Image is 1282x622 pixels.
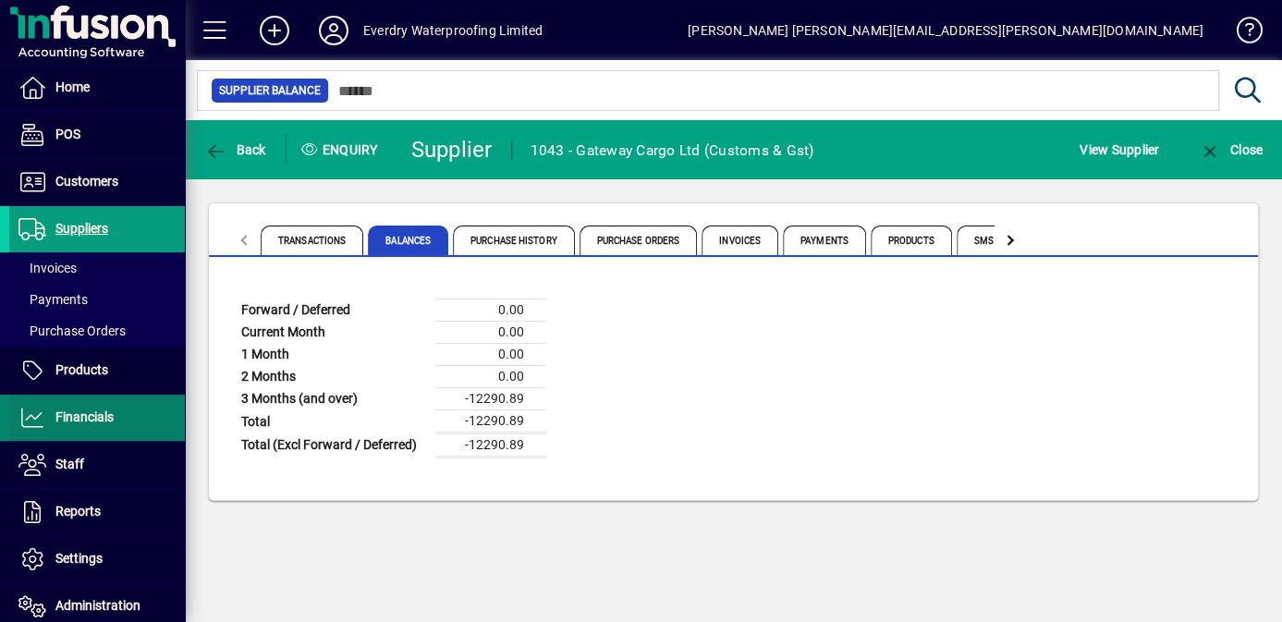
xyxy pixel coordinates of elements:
[55,457,84,471] span: Staff
[435,410,546,433] td: -12290.89
[55,551,103,566] span: Settings
[435,433,546,457] td: -12290.89
[702,226,778,255] span: Invoices
[55,504,101,518] span: Reports
[435,344,546,366] td: 0.00
[204,142,266,157] span: Back
[453,226,575,255] span: Purchase History
[363,16,543,45] div: Everdry Waterproofing Limited
[55,174,118,189] span: Customers
[957,226,1062,255] span: SMS Messages
[232,322,435,344] td: Current Month
[55,221,108,236] span: Suppliers
[411,135,493,165] div: Supplier
[55,598,140,613] span: Administration
[55,409,114,424] span: Financials
[232,344,435,366] td: 1 Month
[531,136,814,165] div: 1043 - Gateway Cargo Ltd (Customs & Gst)
[435,299,546,322] td: 0.00
[9,252,185,284] a: Invoices
[9,395,185,441] a: Financials
[245,14,304,47] button: Add
[9,442,185,488] a: Staff
[232,388,435,410] td: 3 Months (and over)
[261,226,363,255] span: Transactions
[55,79,90,94] span: Home
[9,284,185,315] a: Payments
[232,366,435,388] td: 2 Months
[185,133,287,166] app-page-header-button: Back
[580,226,698,255] span: Purchase Orders
[1075,133,1164,166] button: View Supplier
[55,362,108,377] span: Products
[1222,4,1259,64] a: Knowledge Base
[783,226,866,255] span: Payments
[435,322,546,344] td: 0.00
[9,536,185,582] a: Settings
[871,226,952,255] span: Products
[287,135,397,165] div: Enquiry
[1178,133,1282,166] app-page-header-button: Close enquiry
[18,323,126,338] span: Purchase Orders
[9,348,185,394] a: Products
[18,261,77,275] span: Invoices
[232,299,435,322] td: Forward / Deferred
[232,433,435,457] td: Total (Excl Forward / Deferred)
[9,159,185,205] a: Customers
[1198,142,1263,157] span: Close
[9,112,185,158] a: POS
[9,315,185,347] a: Purchase Orders
[18,292,88,307] span: Payments
[435,388,546,410] td: -12290.89
[435,366,546,388] td: 0.00
[1080,135,1159,165] span: View Supplier
[688,16,1203,45] div: [PERSON_NAME] [PERSON_NAME][EMAIL_ADDRESS][PERSON_NAME][DOMAIN_NAME]
[368,226,448,255] span: Balances
[232,410,435,433] td: Total
[55,127,80,141] span: POS
[1193,133,1267,166] button: Close
[304,14,363,47] button: Profile
[219,81,321,100] span: Supplier Balance
[9,489,185,535] a: Reports
[9,65,185,111] a: Home
[200,133,271,166] button: Back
